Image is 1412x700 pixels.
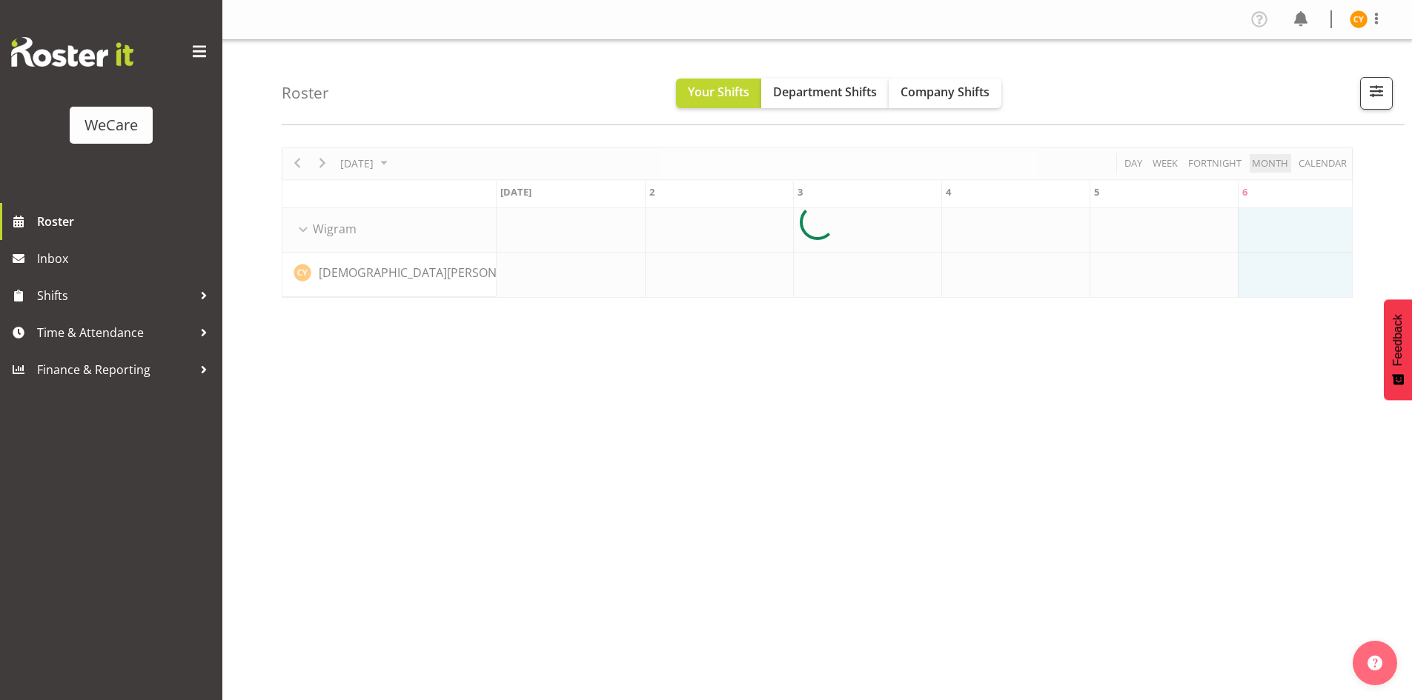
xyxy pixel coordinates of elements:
span: Company Shifts [901,84,990,100]
button: Feedback - Show survey [1384,299,1412,400]
h4: Roster [282,84,329,101]
span: Shifts [37,284,193,307]
span: Feedback [1391,314,1405,366]
img: christianna-yu11912.jpg [1350,10,1368,28]
img: Rosterit website logo [11,37,133,67]
span: Your Shifts [688,84,749,100]
button: Filter Shifts [1360,77,1393,110]
span: Department Shifts [773,84,877,100]
button: Department Shifts [761,79,889,108]
button: Company Shifts [889,79,1001,108]
span: Roster [37,210,215,233]
span: Inbox [37,247,215,270]
span: Time & Attendance [37,321,193,344]
span: Finance & Reporting [37,359,193,381]
button: Your Shifts [676,79,761,108]
div: WeCare [84,114,138,136]
img: help-xxl-2.png [1368,656,1382,670]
